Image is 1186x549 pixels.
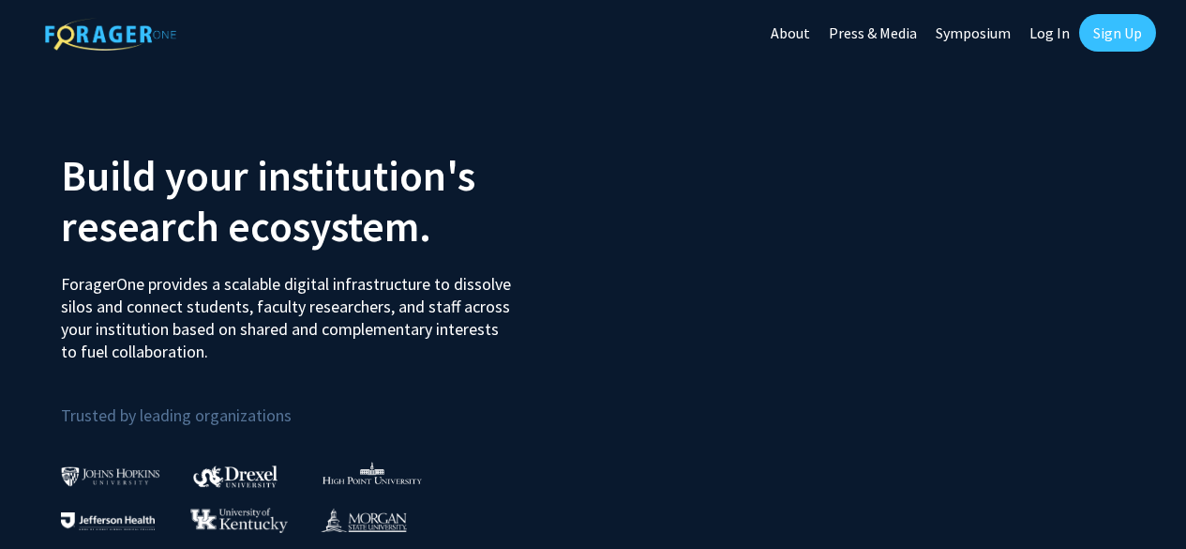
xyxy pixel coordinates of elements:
img: Thomas Jefferson University [61,512,155,530]
h2: Build your institution's research ecosystem. [61,150,579,252]
img: High Point University [323,462,422,484]
p: ForagerOne provides a scalable digital infrastructure to dissolve silos and connect students, fac... [61,259,517,363]
p: Trusted by leading organizations [61,378,579,430]
img: Johns Hopkins University [61,466,160,486]
img: ForagerOne Logo [45,18,176,51]
img: Drexel University [193,465,278,487]
img: University of Kentucky [190,508,288,533]
img: Morgan State University [321,508,407,532]
a: Sign Up [1079,14,1156,52]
